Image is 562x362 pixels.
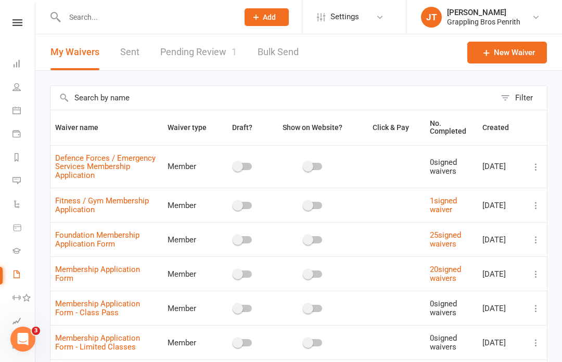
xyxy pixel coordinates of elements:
[330,5,359,29] span: Settings
[50,86,495,110] input: Search by name
[55,123,110,132] span: Waiver name
[421,7,442,28] div: JT
[12,100,36,123] a: Calendar
[482,123,520,132] span: Created
[12,53,36,76] a: Dashboard
[12,217,36,240] a: Product Sales
[10,327,35,352] iframe: Intercom live chat
[55,121,110,134] button: Waiver name
[12,147,36,170] a: Reports
[163,222,218,256] td: Member
[55,265,140,283] a: Membership Application Form
[55,333,140,352] a: Membership Application Form - Limited Classes
[55,153,156,180] a: Defence Forces / Emergency Services Membership Application
[478,145,525,188] td: [DATE]
[120,34,139,70] a: Sent
[12,76,36,100] a: People
[61,10,231,24] input: Search...
[55,196,149,214] a: Fitness / Gym Membership Application
[482,121,520,134] button: Created
[32,327,40,335] span: 3
[12,123,36,147] a: Payments
[430,333,457,352] span: 0 signed waivers
[478,256,525,291] td: [DATE]
[163,325,218,359] td: Member
[232,123,252,132] span: Draft?
[515,92,533,104] div: Filter
[258,34,299,70] a: Bulk Send
[163,291,218,325] td: Member
[12,311,36,334] a: Assessments
[478,291,525,325] td: [DATE]
[478,325,525,359] td: [DATE]
[163,145,218,188] td: Member
[50,34,99,70] button: My Waivers
[495,86,547,110] button: Filter
[478,188,525,222] td: [DATE]
[467,42,547,63] a: New Waiver
[430,196,457,214] a: 1signed waiver
[373,123,409,132] span: Click & Pay
[223,121,264,134] button: Draft?
[363,121,420,134] button: Click & Pay
[447,17,520,27] div: Grappling Bros Penrith
[430,299,457,317] span: 0 signed waivers
[55,299,140,317] a: Membership Application Form - Class Pass
[263,13,276,21] span: Add
[430,158,457,176] span: 0 signed waivers
[245,8,289,26] button: Add
[478,222,525,256] td: [DATE]
[55,230,139,249] a: Foundation Membership Application Form
[273,121,354,134] button: Show on Website?
[160,34,237,70] a: Pending Review1
[163,110,218,145] th: Waiver type
[163,188,218,222] td: Member
[163,256,218,291] td: Member
[283,123,342,132] span: Show on Website?
[447,8,520,17] div: [PERSON_NAME]
[430,230,461,249] a: 25signed waivers
[425,110,478,145] th: No. Completed
[430,265,461,283] a: 20signed waivers
[232,46,237,57] span: 1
